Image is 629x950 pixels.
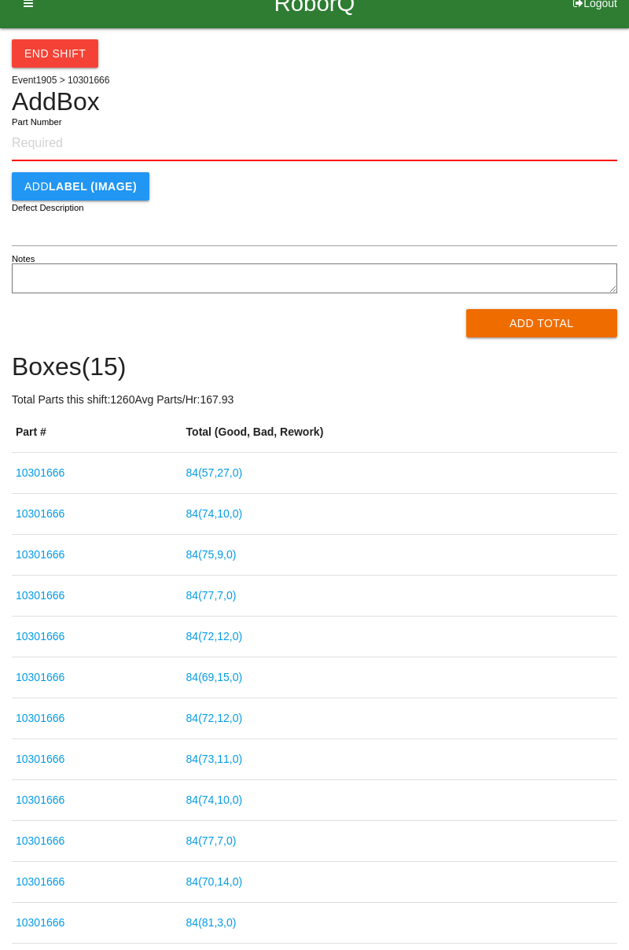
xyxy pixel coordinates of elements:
th: Total (Good, Bad, Rework) [182,412,617,453]
a: 10301666 [16,753,64,765]
a: 10301666 [16,671,64,683]
input: Required [12,127,617,161]
a: 84(70,14,0) [186,875,243,888]
a: 84(81,3,0) [186,916,237,929]
a: 10301666 [16,548,64,561]
a: 84(69,15,0) [186,671,243,683]
a: 84(74,10,0) [186,794,243,806]
a: 84(73,11,0) [186,753,243,765]
a: 10301666 [16,794,64,806]
span: Event 1905 > 10301666 [12,75,109,86]
h4: Add Box [12,88,617,116]
p: Total Parts this shift: 1260 Avg Parts/Hr: 167.93 [12,392,617,408]
th: Part # [12,412,182,453]
a: 10301666 [16,916,64,929]
a: 84(74,10,0) [186,507,243,520]
a: 10301666 [16,875,64,888]
a: 10301666 [16,630,64,643]
b: LABEL (IMAGE) [49,180,137,193]
button: Add Total [466,309,618,337]
a: 84(72,12,0) [186,630,243,643]
a: 10301666 [16,712,64,724]
a: 84(77,7,0) [186,834,237,847]
label: Notes [12,252,35,266]
a: 84(57,27,0) [186,466,243,479]
a: 10301666 [16,466,64,479]
label: Defect Description [12,201,84,215]
a: 10301666 [16,834,64,847]
a: 10301666 [16,507,64,520]
a: 84(77,7,0) [186,589,237,602]
a: 84(72,12,0) [186,712,243,724]
button: AddLABEL (IMAGE) [12,172,149,201]
label: Part Number [12,116,61,129]
a: 10301666 [16,589,64,602]
a: 84(75,9,0) [186,548,237,561]
button: End Shift [12,39,98,68]
h4: Boxes ( 15 ) [12,353,617,381]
